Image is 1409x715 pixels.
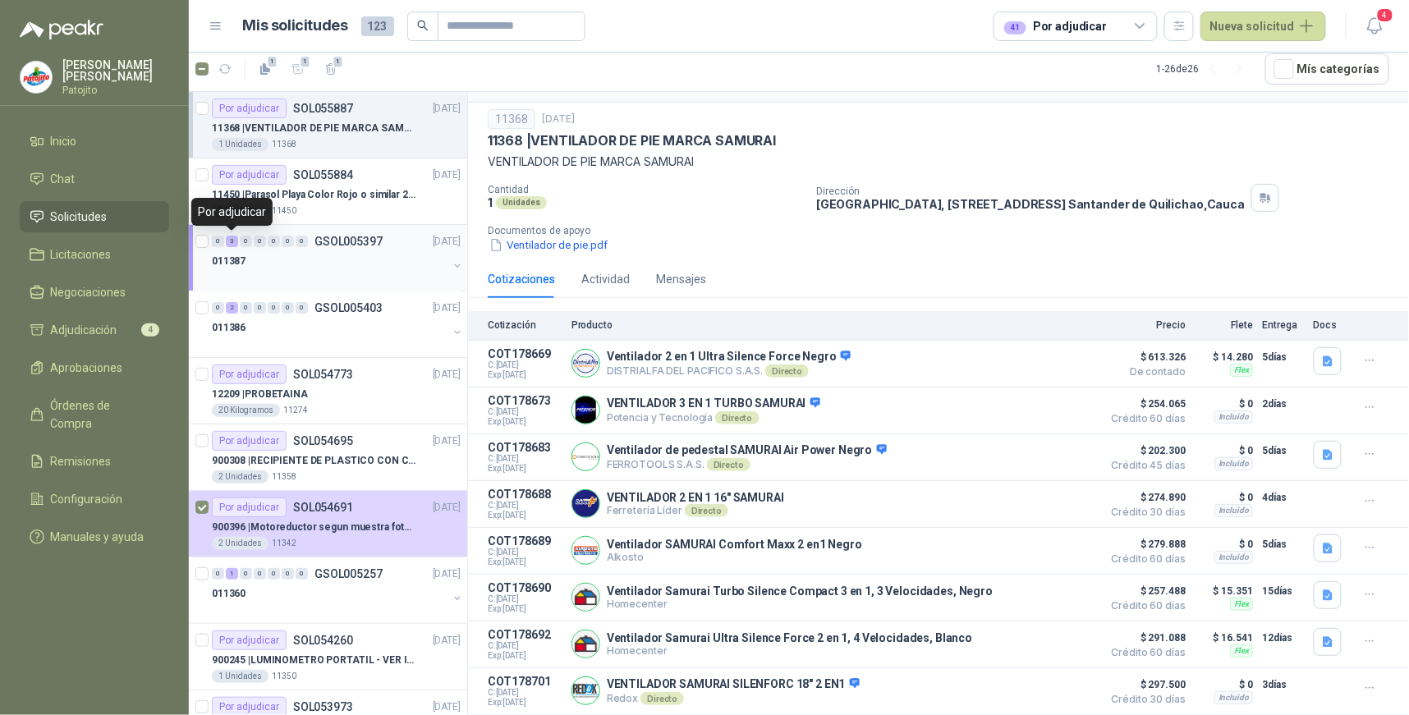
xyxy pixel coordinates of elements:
[189,92,467,158] a: Por adjudicarSOL055887[DATE] 11368 |VENTILADOR DE PIE MARCA SAMURAI1 Unidades11368
[1263,675,1304,694] p: 3 días
[212,121,416,136] p: 11368 | VENTILADOR DE PIE MARCA SAMURAI
[496,196,547,209] div: Unidades
[488,557,562,567] span: Exp: [DATE]
[488,581,562,594] p: COT178690
[1104,441,1186,461] span: $ 202.300
[488,641,562,651] span: C: [DATE]
[488,417,562,427] span: Exp: [DATE]
[212,586,246,602] p: 011360
[293,435,353,447] p: SOL054695
[240,236,252,247] div: 0
[1214,551,1253,564] div: Incluido
[607,551,862,563] p: Alkosto
[1104,675,1186,694] span: $ 297.500
[488,688,562,698] span: C: [DATE]
[607,598,993,610] p: Homecenter
[1104,581,1186,601] span: $ 257.488
[20,352,169,383] a: Aprobaciones
[1214,691,1253,704] div: Incluido
[20,390,169,439] a: Órdenes de Compra
[1265,53,1389,85] button: Mís categorías
[293,701,353,713] p: SOL053973
[293,169,353,181] p: SOL055884
[51,170,76,188] span: Chat
[433,566,461,582] p: [DATE]
[816,197,1245,211] p: [GEOGRAPHIC_DATA], [STREET_ADDRESS] Santander de Quilichao , Cauca
[189,424,467,491] a: Por adjudicarSOL054695[DATE] 900308 |RECIPIENTE DE PLASTICO CON CAPACIDAD DE 1.8 LT PARA LA EXTRA...
[212,364,287,384] div: Por adjudicar
[283,404,308,417] p: 11274
[212,564,464,616] a: 0 1 0 0 0 0 0 GSOL005257[DATE] 011360
[318,56,344,82] button: 1
[607,443,887,458] p: Ventilador de pedestal SAMURAI Air Power Negro
[212,99,287,118] div: Por adjudicar
[1263,581,1304,601] p: 15 días
[212,404,280,417] div: 20 Kilogramos
[707,458,750,471] div: Directo
[1104,694,1186,704] span: Crédito 30 días
[607,677,860,692] p: VENTILADOR SAMURAI SILENFORC 18" 2 EN1
[607,364,851,378] p: DISTRIALFA DEL PACIFICO S.A.S.
[1104,628,1186,648] span: $ 291.088
[488,109,535,129] div: 11368
[1263,441,1304,461] p: 5 días
[1104,601,1186,611] span: Crédito 60 días
[51,359,123,377] span: Aprobaciones
[607,692,860,705] p: Redox
[1263,488,1304,507] p: 4 días
[212,568,224,580] div: 0
[1104,554,1186,564] span: Crédito 60 días
[488,236,609,254] button: Ventilador de pie.pdf
[488,651,562,661] span: Exp: [DATE]
[572,350,599,377] img: Company Logo
[212,254,246,269] p: 011387
[433,367,461,383] p: [DATE]
[189,491,467,557] a: Por adjudicarSOL054691[DATE] 900396 |Motoreductor segun muestra fotográfica2 Unidades11342
[715,411,759,424] div: Directo
[607,631,972,644] p: Ventilador Samurai Ultra Silence Force 2 en 1, 4 Velocidades, Blanco
[226,236,238,247] div: 3
[488,360,562,370] span: C: [DATE]
[314,302,383,314] p: GSOL005403
[1196,347,1253,367] p: $ 14.280
[1230,644,1253,658] div: Flex
[20,126,169,157] a: Inicio
[212,165,287,185] div: Por adjudicar
[212,453,416,469] p: 900308 | RECIPIENTE DE PLASTICO CON CAPACIDAD DE 1.8 LT PARA LA EXTRACCIÓN MANUAL DE LIQUIDOS
[296,302,308,314] div: 0
[212,670,268,683] div: 1 Unidades
[51,452,112,470] span: Remisiones
[433,167,461,183] p: [DATE]
[51,283,126,301] span: Negociaciones
[51,528,145,546] span: Manuales y ayuda
[212,302,224,314] div: 0
[1314,319,1347,331] p: Docs
[572,584,599,611] img: Company Logo
[572,537,599,564] img: Company Logo
[488,347,562,360] p: COT178669
[488,628,562,641] p: COT178692
[433,500,461,516] p: [DATE]
[212,630,287,650] div: Por adjudicar
[607,458,887,471] p: FERROTOOLS S.A.S.
[1214,457,1253,470] div: Incluido
[1214,504,1253,517] div: Incluido
[488,548,562,557] span: C: [DATE]
[607,644,972,657] p: Homecenter
[1104,488,1186,507] span: $ 274.890
[267,55,278,68] span: 1
[488,454,562,464] span: C: [DATE]
[1263,394,1304,414] p: 2 días
[1214,410,1253,424] div: Incluido
[1200,11,1326,41] button: Nueva solicitud
[282,568,294,580] div: 0
[1004,21,1026,34] div: 41
[212,231,464,284] a: 0 3 0 0 0 0 0 GSOL005397[DATE] 011387
[488,534,562,548] p: COT178689
[607,538,862,551] p: Ventilador SAMURAI Comfort Maxx 2 en1 Negro
[20,20,103,39] img: Logo peakr
[51,396,154,433] span: Órdenes de Compra
[240,568,252,580] div: 0
[1004,17,1107,35] div: Por adjudicar
[417,20,429,31] span: search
